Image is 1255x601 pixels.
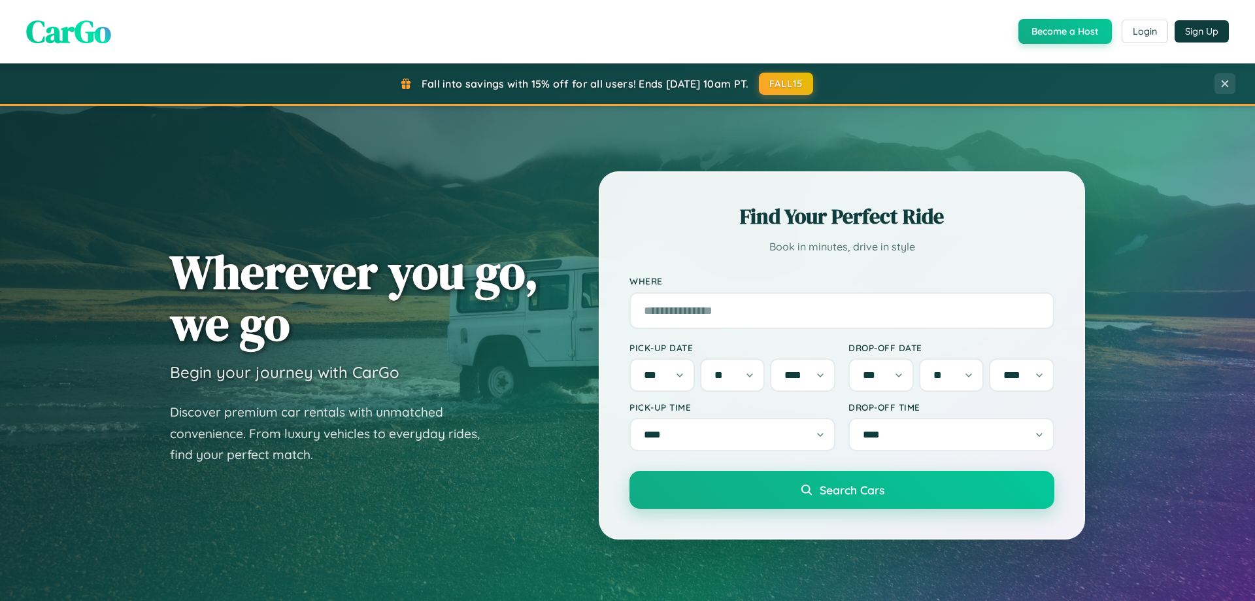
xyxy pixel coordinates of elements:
label: Pick-up Date [629,342,835,353]
p: Discover premium car rentals with unmatched convenience. From luxury vehicles to everyday rides, ... [170,402,497,466]
p: Book in minutes, drive in style [629,237,1054,256]
span: CarGo [26,10,111,53]
span: Fall into savings with 15% off for all users! Ends [DATE] 10am PT. [422,77,749,90]
button: Sign Up [1175,20,1229,43]
label: Pick-up Time [629,402,835,413]
button: Login [1122,20,1168,43]
button: Become a Host [1018,19,1112,44]
label: Where [629,276,1054,287]
label: Drop-off Date [848,342,1054,353]
h1: Wherever you go, we go [170,246,539,349]
span: Search Cars [820,483,884,497]
label: Drop-off Time [848,402,1054,413]
h3: Begin your journey with CarGo [170,362,399,382]
h2: Find Your Perfect Ride [629,202,1054,231]
button: Search Cars [629,471,1054,509]
button: FALL15 [759,73,814,95]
